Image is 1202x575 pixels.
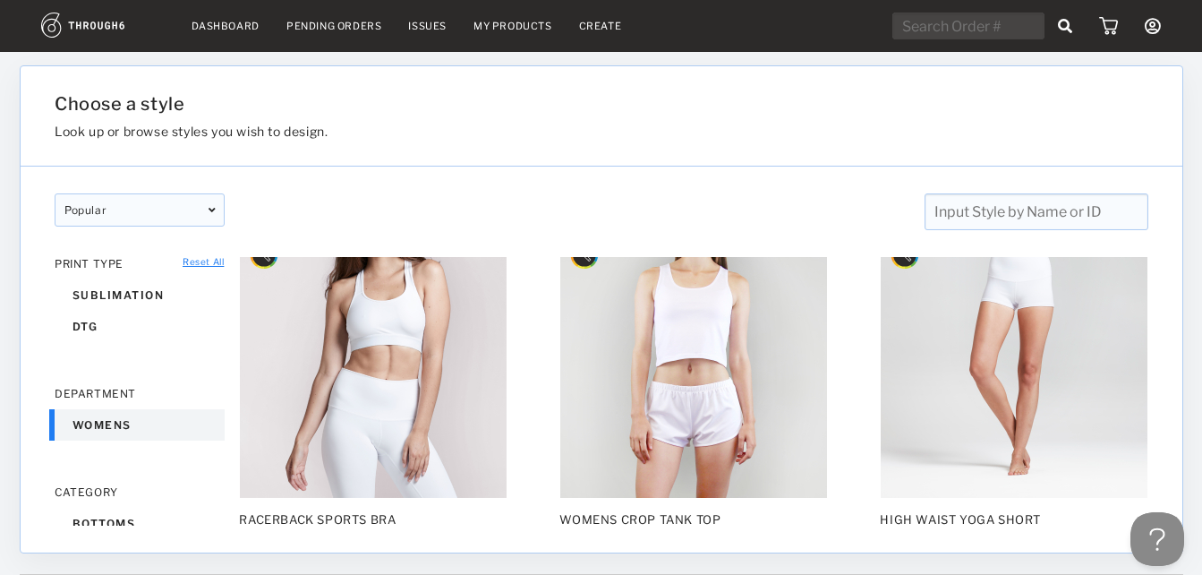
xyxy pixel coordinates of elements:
h3: Look up or browse styles you wish to design. [55,124,964,139]
img: e26eb043-b290-41dc-b75a-8ff87b7a6905.jpg [881,231,1147,498]
input: Input Style by Name or ID [924,193,1147,230]
div: PRINT TYPE [55,257,225,270]
img: 45921615-19c3-41fb-ae51-28e1b69c197c.jpg [240,231,507,498]
div: CATEGORY [55,485,225,499]
a: Pending Orders [286,20,381,32]
input: Search Order # [892,13,1044,39]
div: popular [55,193,225,227]
div: DEPARTMENT [55,387,225,400]
img: icon_cart.dab5cea1.svg [1099,17,1118,35]
a: Dashboard [192,20,260,32]
img: c367a8e4-1d6f-4bd2-a4fa-aa8a352e1fba.jpg [560,231,827,498]
div: Womens Crop Tank Top [559,512,828,527]
a: Reset All [183,256,224,267]
a: Issues [408,20,447,32]
a: My Products [473,20,552,32]
div: womens [55,409,225,441]
div: bottoms [55,508,225,539]
img: logo.1c10ca64.svg [41,13,165,38]
div: Racerback Sports Bra [239,512,507,527]
div: High Waist Yoga Short [880,512,1148,527]
a: Create [579,20,622,32]
iframe: Toggle Customer Support [1130,512,1184,566]
h1: Choose a style [55,93,964,115]
div: dtg [55,311,225,342]
div: sublimation [55,279,225,311]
